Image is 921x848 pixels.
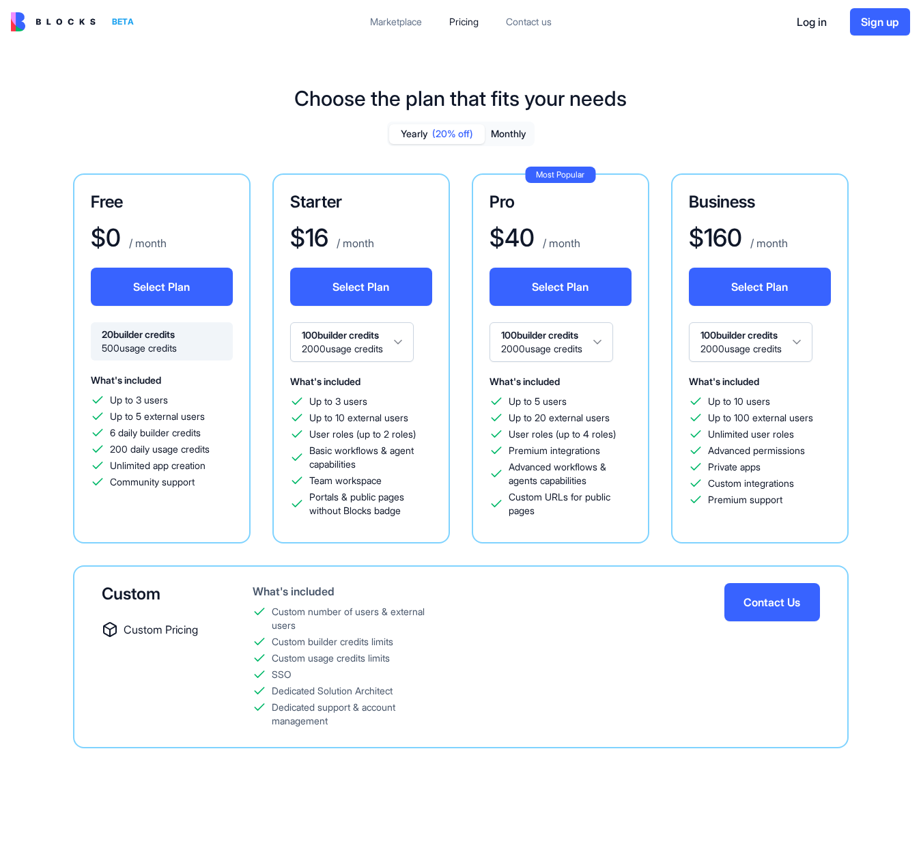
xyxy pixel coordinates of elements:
div: Marketplace [370,15,422,29]
div: Custom builder credits limits [272,635,393,649]
h1: $ 40 [490,224,535,251]
span: Up to 5 external users [110,410,205,423]
p: / month [540,235,580,251]
span: Advanced workflows & agents capabilities [509,460,632,487]
span: Unlimited app creation [110,459,206,472]
button: Select Plan [490,268,632,306]
span: Custom integrations [708,477,794,490]
span: User roles (up to 2 roles) [309,427,416,441]
h3: Free [91,191,233,213]
span: Custom Pricing [124,621,198,638]
button: Select Plan [91,268,233,306]
div: Custom usage credits limits [272,651,390,665]
span: Team workspace [309,474,382,487]
button: Yearly [389,124,485,144]
span: Up to 100 external users [708,411,813,425]
a: Marketplace [359,10,433,34]
div: Contact us [506,15,552,29]
div: Custom [102,583,209,605]
h3: Business [689,191,831,213]
span: User roles (up to 4 roles) [509,427,616,441]
button: Select Plan [290,268,432,306]
h1: $ 16 [290,224,328,251]
span: 20 builder credits [102,328,222,341]
span: What's included [689,376,759,387]
p: / month [334,235,374,251]
span: Up to 10 external users [309,411,408,425]
img: logo [11,12,96,31]
div: SSO [272,668,292,681]
span: Basic workflows & agent capabilities [309,444,432,471]
span: 6 daily builder credits [110,426,201,440]
span: Up to 3 users [309,395,367,408]
span: 200 daily usage credits [110,442,210,456]
div: Dedicated support & account management [272,701,443,728]
a: Pricing [438,10,490,34]
span: Portals & public pages without Blocks badge [309,490,432,518]
span: Premium support [708,493,782,507]
span: Custom URLs for public pages [509,490,632,518]
span: Premium integrations [509,444,600,457]
span: Up to 10 users [708,395,770,408]
a: Contact us [495,10,563,34]
span: Advanced permissions [708,444,805,457]
p: / month [126,235,167,251]
button: Log in [784,8,839,36]
button: Sign up [850,8,910,36]
span: Up to 3 users [110,393,168,407]
h3: Pro [490,191,632,213]
div: What's included [253,583,443,599]
span: What's included [91,374,161,386]
span: 500 usage credits [102,341,222,355]
div: Dedicated Solution Architect [272,684,393,698]
h1: $ 0 [91,224,121,251]
div: BETA [107,12,139,31]
span: What's included [490,376,560,387]
h1: Choose the plan that fits your needs [294,86,627,111]
span: (20% off) [432,127,473,141]
div: Pricing [449,15,479,29]
h1: $ 160 [689,224,742,251]
span: Up to 20 external users [509,411,610,425]
div: Most Popular [525,167,595,183]
p: / month [748,235,788,251]
span: Unlimited user roles [708,427,794,441]
a: BETA [11,12,139,31]
button: Contact Us [724,583,820,621]
h3: Starter [290,191,432,213]
span: Up to 5 users [509,395,567,408]
span: What's included [290,376,360,387]
button: Select Plan [689,268,831,306]
button: Monthly [485,124,533,144]
div: Custom number of users & external users [272,605,443,632]
span: Private apps [708,460,761,474]
span: Community support [110,475,195,489]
